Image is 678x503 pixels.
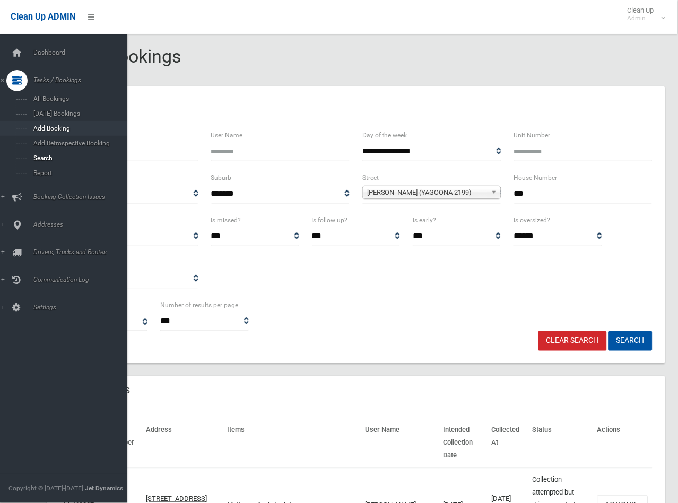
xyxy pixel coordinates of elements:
label: User Name [211,129,243,141]
span: Addresses [30,221,136,228]
a: Clear Search [538,331,607,351]
small: Admin [628,14,654,22]
th: Items [223,419,361,468]
strong: Jet Dynamics [85,485,123,492]
span: Settings [30,303,136,311]
label: Day of the week [362,129,407,141]
label: House Number [514,172,558,184]
span: Booking Collection Issues [30,193,136,201]
span: [PERSON_NAME] (YAGOONA 2199) [367,186,487,199]
span: Add Retrospective Booking [30,140,127,147]
th: Collected At [487,419,528,468]
label: Unit Number [514,129,551,141]
label: Is missed? [211,214,241,226]
label: Is oversized? [514,214,550,226]
span: Add Booking [30,125,127,132]
span: Dashboard [30,49,136,56]
span: Report [30,169,127,177]
label: Street [362,172,379,184]
label: Number of results per page [160,299,238,311]
span: Communication Log [30,276,136,283]
label: Is follow up? [312,214,348,226]
th: Intended Collection Date [439,419,487,468]
span: Search [30,154,127,162]
span: Clean Up ADMIN [11,12,75,22]
th: Address [142,419,223,468]
span: [DATE] Bookings [30,110,127,117]
th: Actions [593,419,653,468]
th: Status [528,419,593,468]
span: Tasks / Bookings [30,76,136,84]
button: Search [609,331,653,351]
span: Drivers, Trucks and Routes [30,248,136,256]
span: Copyright © [DATE]-[DATE] [8,485,83,492]
label: Suburb [211,172,232,184]
th: User Name [361,419,439,468]
label: Is early? [413,214,436,226]
span: Clean Up [622,6,665,22]
span: All Bookings [30,95,127,102]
